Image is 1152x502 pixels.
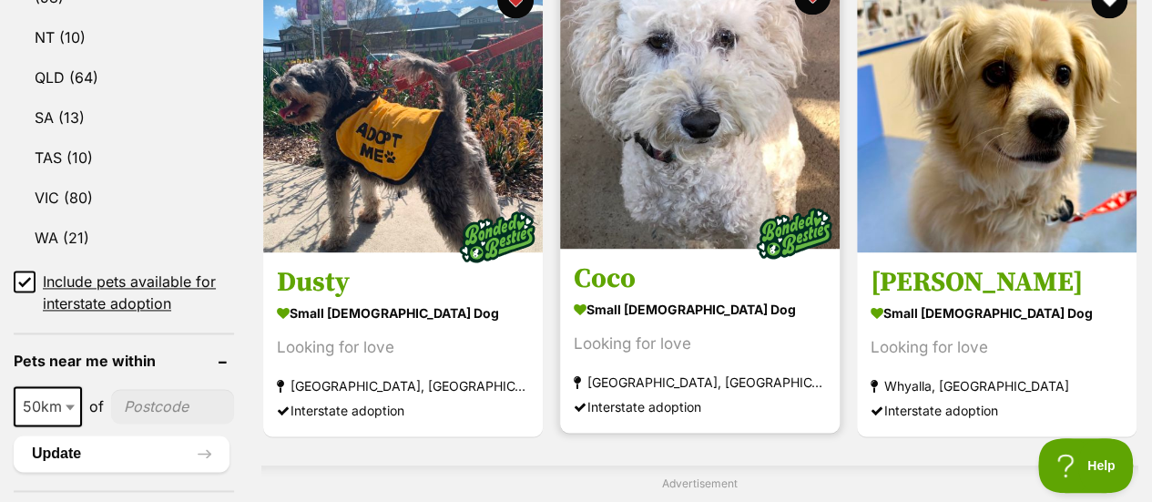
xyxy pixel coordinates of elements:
[277,398,529,423] div: Interstate adoption
[14,219,234,257] a: WA (21)
[277,265,529,300] h3: Dusty
[277,300,529,326] strong: small [DEMOGRAPHIC_DATA] Dog
[749,188,840,279] img: bonded besties
[14,58,234,97] a: QLD (64)
[111,389,234,424] input: postcode
[574,332,826,356] div: Looking for love
[277,374,529,398] strong: [GEOGRAPHIC_DATA], [GEOGRAPHIC_DATA]
[14,386,82,426] span: 50km
[871,265,1123,300] h3: [PERSON_NAME]
[263,251,543,436] a: Dusty small [DEMOGRAPHIC_DATA] Dog Looking for love [GEOGRAPHIC_DATA], [GEOGRAPHIC_DATA] Intersta...
[14,18,234,56] a: NT (10)
[574,261,826,296] h3: Coco
[14,271,234,314] a: Include pets available for interstate adoption
[871,398,1123,423] div: Interstate adoption
[14,353,234,369] header: Pets near me within
[1038,438,1134,493] iframe: Help Scout Beacon - Open
[277,335,529,360] div: Looking for love
[871,335,1123,360] div: Looking for love
[574,394,826,419] div: Interstate adoption
[43,271,234,314] span: Include pets available for interstate adoption
[560,248,840,433] a: Coco small [DEMOGRAPHIC_DATA] Dog Looking for love [GEOGRAPHIC_DATA], [GEOGRAPHIC_DATA] Interstat...
[14,98,234,137] a: SA (13)
[14,179,234,217] a: VIC (80)
[452,191,543,282] img: bonded besties
[89,395,104,417] span: of
[871,374,1123,398] strong: Whyalla, [GEOGRAPHIC_DATA]
[574,370,826,394] strong: [GEOGRAPHIC_DATA], [GEOGRAPHIC_DATA]
[574,296,826,323] strong: small [DEMOGRAPHIC_DATA] Dog
[14,435,229,472] button: Update
[14,138,234,177] a: TAS (10)
[857,251,1137,436] a: [PERSON_NAME] small [DEMOGRAPHIC_DATA] Dog Looking for love Whyalla, [GEOGRAPHIC_DATA] Interstate...
[871,300,1123,326] strong: small [DEMOGRAPHIC_DATA] Dog
[15,394,80,419] span: 50km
